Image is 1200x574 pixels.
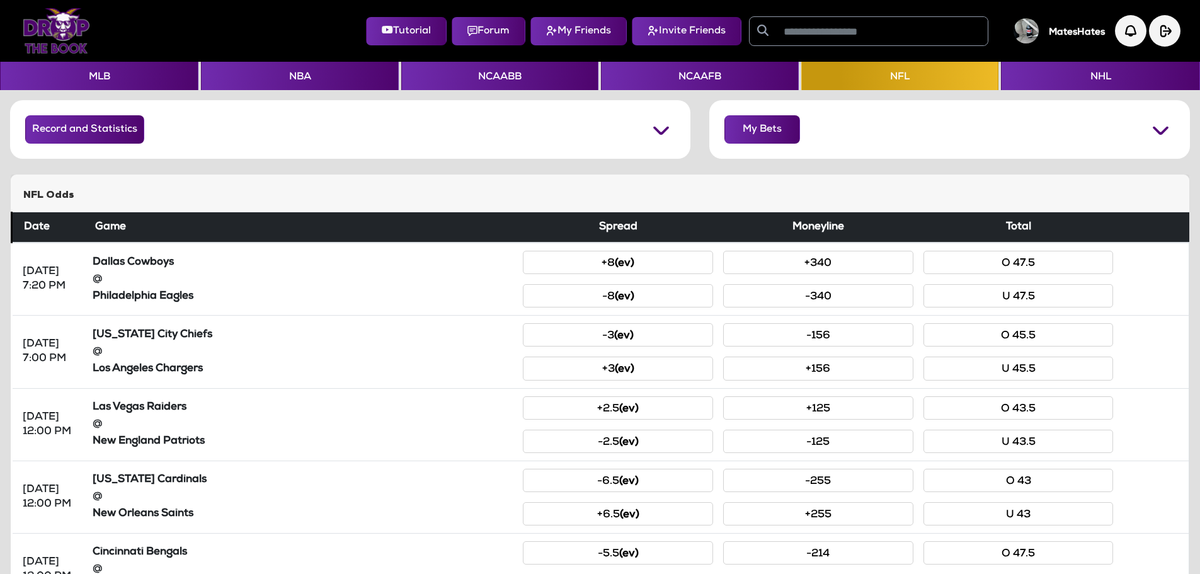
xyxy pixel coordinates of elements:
small: (ev) [615,292,634,302]
button: O 43.5 [923,396,1114,420]
th: Date [12,212,88,243]
small: (ev) [615,364,634,375]
button: U 43 [923,502,1114,525]
strong: Las Vegas Raiders [93,402,186,413]
strong: New England Patriots [93,436,205,447]
button: O 47.5 [923,251,1114,274]
button: My Bets [724,115,800,144]
strong: New Orleans Saints [93,508,193,519]
button: -3(ev) [523,323,713,347]
button: -8(ev) [523,284,713,307]
button: My Friends [530,17,627,45]
button: -156 [723,323,913,347]
button: U 45.5 [923,357,1114,380]
small: (ev) [619,404,639,415]
button: NCAABB [401,62,598,90]
h5: MatesHates [1049,27,1105,38]
button: O 47.5 [923,541,1114,565]
button: -125 [723,430,913,453]
strong: [US_STATE] City Chiefs [93,330,212,340]
button: Record and Statistics [25,115,144,144]
small: (ev) [615,258,634,269]
div: @ [93,417,513,432]
strong: Cincinnati Bengals [93,547,187,558]
button: NHL [1001,62,1199,90]
button: -6.5(ev) [523,469,713,492]
img: User [1014,18,1039,43]
strong: [US_STATE] Cardinals [93,474,207,485]
button: -5.5(ev) [523,541,713,565]
small: (ev) [619,437,639,448]
button: +6.5(ev) [523,502,713,525]
button: O 45.5 [923,323,1114,347]
button: NBA [201,62,398,90]
th: Total [918,212,1119,243]
button: +3(ev) [523,357,713,380]
button: Forum [452,17,525,45]
div: [DATE] 12:00 PM [23,410,77,439]
th: Game [88,212,518,243]
img: Notification [1115,15,1146,47]
small: (ev) [619,549,639,560]
button: NCAAFB [601,62,798,90]
div: @ [93,345,513,359]
small: (ev) [614,331,634,342]
button: -340 [723,284,913,307]
button: U 47.5 [923,284,1114,307]
button: O 43 [923,469,1114,492]
div: [DATE] 12:00 PM [23,483,77,512]
small: (ev) [620,510,639,520]
button: NFL [801,62,998,90]
button: U 43.5 [923,430,1114,453]
div: @ [93,272,513,287]
th: Moneyline [718,212,918,243]
button: +340 [723,251,913,274]
div: [DATE] 7:20 PM [23,265,77,294]
button: +2.5(ev) [523,396,713,420]
h5: NFL Odds [23,190,1177,202]
strong: Dallas Cowboys [93,257,174,268]
button: -214 [723,541,913,565]
div: @ [93,490,513,504]
strong: Philadelphia Eagles [93,291,193,302]
strong: Los Angeles Chargers [93,364,203,374]
small: (ev) [619,476,639,487]
img: Logo [23,8,90,54]
button: +255 [723,502,913,525]
button: Invite Friends [632,17,741,45]
div: [DATE] 7:00 PM [23,337,77,366]
button: -255 [723,469,913,492]
button: +156 [723,357,913,380]
button: -2.5(ev) [523,430,713,453]
th: Spread [518,212,718,243]
button: +8(ev) [523,251,713,274]
button: +125 [723,396,913,420]
button: Tutorial [366,17,447,45]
